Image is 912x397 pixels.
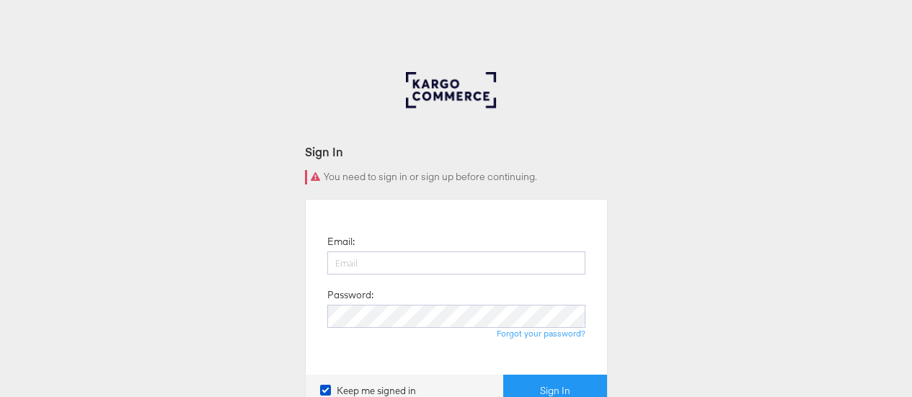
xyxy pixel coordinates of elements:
[327,235,355,249] label: Email:
[305,170,608,184] div: You need to sign in or sign up before continuing.
[327,288,373,302] label: Password:
[497,328,585,339] a: Forgot your password?
[305,143,608,160] div: Sign In
[327,251,585,275] input: Email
